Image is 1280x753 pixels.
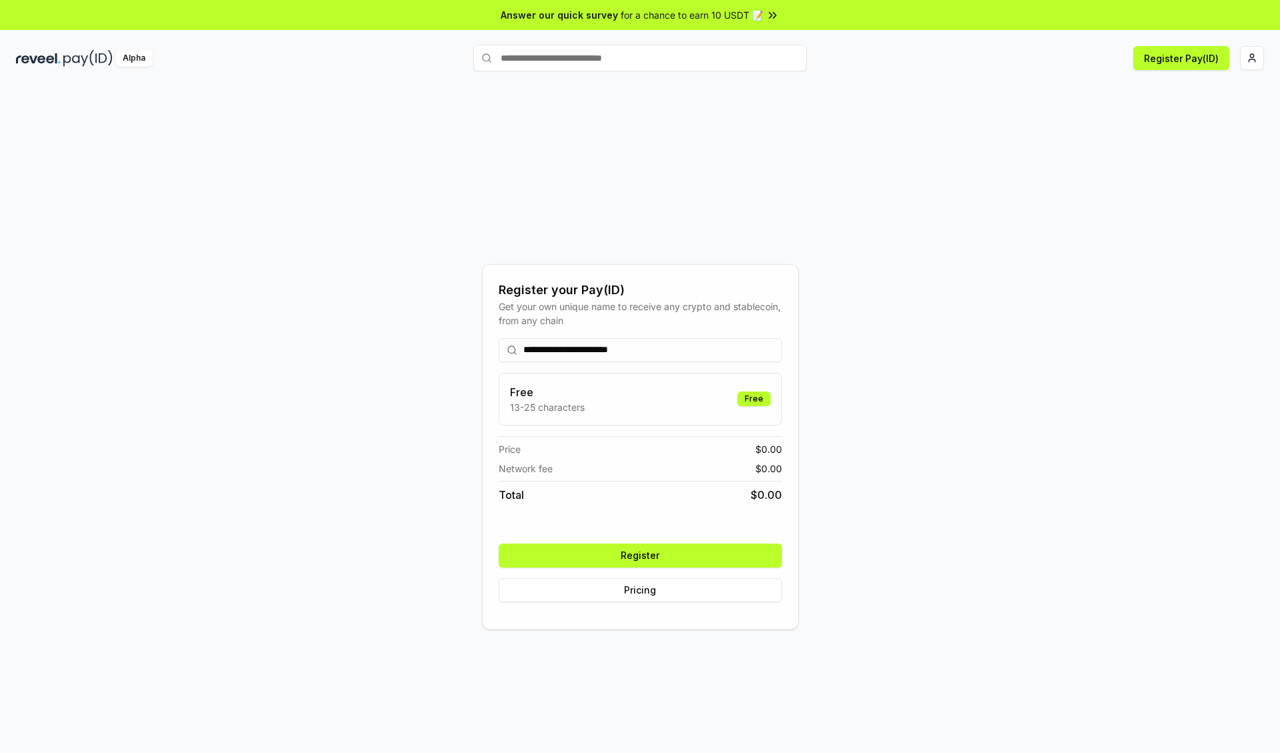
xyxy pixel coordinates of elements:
[510,400,585,414] p: 13-25 characters
[621,8,763,22] span: for a chance to earn 10 USDT 📝
[755,442,782,456] span: $ 0.00
[115,50,153,67] div: Alpha
[63,50,113,67] img: pay_id
[751,487,782,503] span: $ 0.00
[16,50,61,67] img: reveel_dark
[499,442,521,456] span: Price
[499,578,782,602] button: Pricing
[1133,46,1229,70] button: Register Pay(ID)
[499,281,782,299] div: Register your Pay(ID)
[501,8,618,22] span: Answer our quick survey
[755,462,782,476] span: $ 0.00
[499,462,553,476] span: Network fee
[510,384,585,400] h3: Free
[499,299,782,327] div: Get your own unique name to receive any crypto and stablecoin, from any chain
[737,392,771,406] div: Free
[499,544,782,568] button: Register
[499,487,524,503] span: Total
